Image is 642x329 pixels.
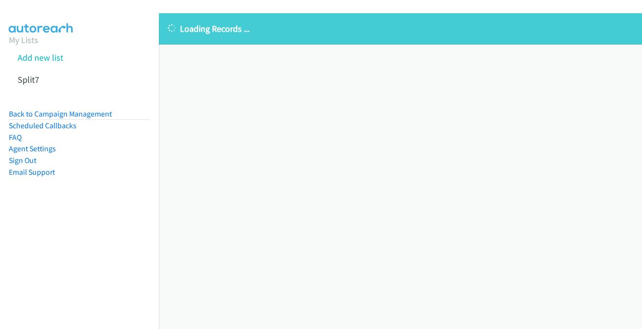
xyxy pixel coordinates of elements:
a: Agent Settings [9,144,56,153]
a: Sign Out [9,156,36,165]
a: Email Support [9,167,55,177]
a: My Lists [9,34,38,46]
a: Back to Campaign Management [9,109,112,118]
a: FAQ [9,133,22,142]
a: Scheduled Callbacks [9,121,77,130]
a: Add new list [18,52,63,63]
a: Split7 [18,74,39,85]
p: Loading Records ... [168,22,633,35]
